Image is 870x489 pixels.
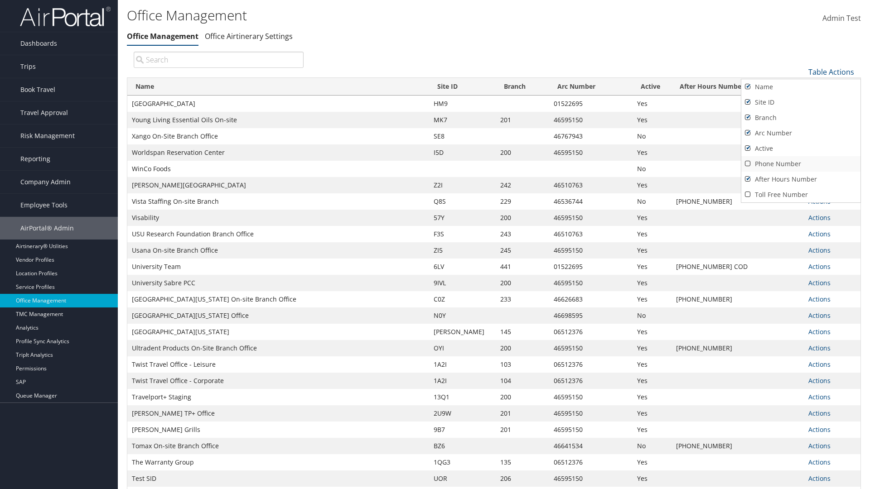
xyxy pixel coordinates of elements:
[20,78,55,101] span: Book Travel
[20,171,71,193] span: Company Admin
[741,172,860,187] a: After Hours Number
[741,125,860,141] a: Arc Number
[20,6,111,27] img: airportal-logo.png
[20,55,36,78] span: Trips
[741,141,860,156] a: Active
[20,217,74,240] span: AirPortal® Admin
[741,110,860,125] a: Branch
[741,156,860,172] a: Phone Number
[741,95,860,110] a: Site ID
[20,125,75,147] span: Risk Management
[20,148,50,170] span: Reporting
[20,101,68,124] span: Travel Approval
[741,187,860,202] a: Toll Free Number
[741,79,860,95] a: Name
[20,32,57,55] span: Dashboards
[20,194,68,216] span: Employee Tools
